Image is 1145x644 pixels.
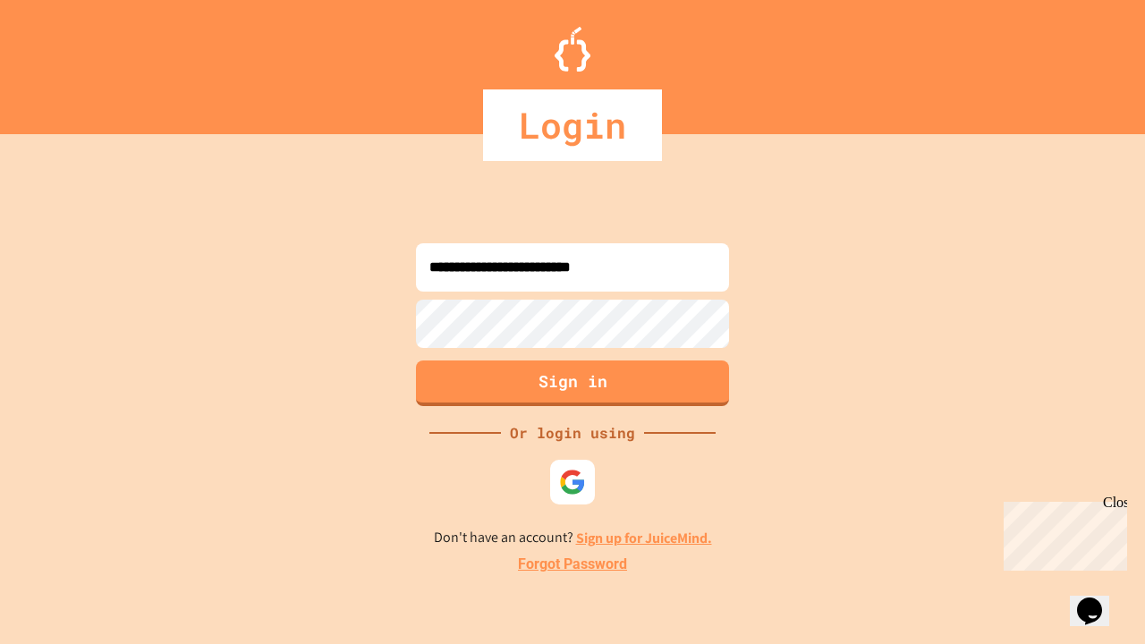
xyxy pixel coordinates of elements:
a: Sign up for JuiceMind. [576,529,712,547]
a: Forgot Password [518,554,627,575]
div: Login [483,89,662,161]
iframe: chat widget [1070,572,1127,626]
img: google-icon.svg [559,469,586,496]
p: Don't have an account? [434,527,712,549]
img: Logo.svg [555,27,590,72]
iframe: chat widget [997,495,1127,571]
div: Or login using [501,422,644,444]
button: Sign in [416,360,729,406]
div: Chat with us now!Close [7,7,123,114]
